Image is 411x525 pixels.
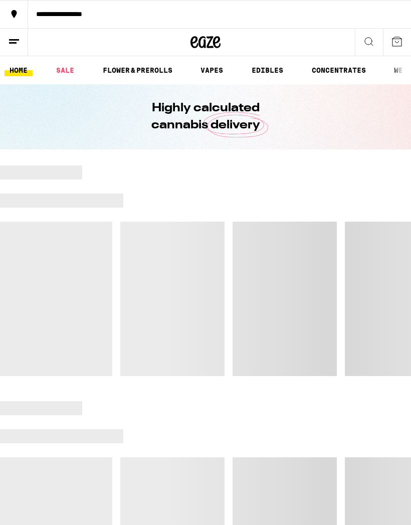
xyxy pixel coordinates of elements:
a: VAPES [195,64,228,76]
a: CONCENTRATES [307,64,371,76]
a: HOME [5,64,33,76]
a: EDIBLES [247,64,288,76]
h1: Highly calculated cannabis delivery [123,100,288,134]
a: FLOWER & PREROLLS [98,64,177,76]
a: SALE [51,64,79,76]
